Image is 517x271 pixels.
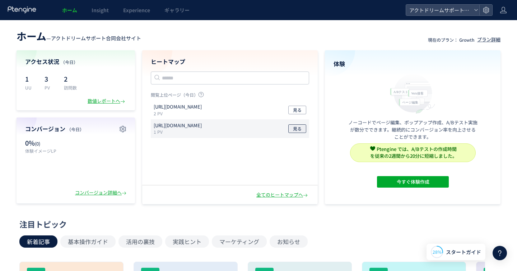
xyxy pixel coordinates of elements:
[123,6,150,14] span: Experience
[75,189,128,196] div: コンバージョン詳細へ
[407,5,471,15] span: アクトドリームサポート合同会社サイト
[164,6,190,14] span: ギャラリー
[19,219,494,230] div: 注目トピック
[25,73,36,84] p: 1
[293,124,302,133] span: 見る
[377,176,449,188] button: 今すぐ体験作成
[25,138,72,148] p: 0%
[433,249,442,255] span: 28%
[165,235,209,248] button: 実践ヒント
[348,119,478,141] p: ノーコードでページ編集、ポップアップ作成、A/Bテスト実施が数分でできます。継続的にコンバージョン率を向上させることができます。
[446,248,481,256] span: スタートガイド
[370,146,457,159] span: Ptengine では、A/Bテストの作成時間 を従来の2週間から20分に短縮しました。
[288,124,306,133] button: 見る
[212,235,267,248] button: マーケティング
[60,235,116,248] button: 基本操作ガイド
[288,106,306,114] button: 見る
[17,29,46,43] span: ホーム
[19,235,57,248] button: 新着記事
[64,73,77,84] p: 2
[17,29,141,43] div: —
[25,58,126,66] h4: アクセス状況
[45,84,55,91] p: PV
[45,73,55,84] p: 3
[334,60,492,68] h4: 体験
[270,235,308,248] button: お知らせ
[154,104,202,110] p: https://utage.actdream.net/page/taIRVjYXolwc
[88,98,126,105] div: 数値レポートへ
[387,72,439,114] img: home_experience_onbo_jp-C5-EgdA0.svg
[151,92,309,101] p: 閲覧上位ページ（今日）
[370,146,375,151] img: svg+xml,%3c
[293,106,302,114] span: 見る
[118,235,162,248] button: 活用の裏技
[428,37,474,43] p: 現在のプラン： Growth
[25,84,36,91] p: UU
[25,148,72,154] p: 体験イメージLP
[92,6,109,14] span: Insight
[51,35,141,42] span: アクトドリームサポート合同会社サイト
[25,125,126,133] h4: コンバージョン
[396,176,429,188] span: 今すぐ体験作成
[154,110,205,116] p: 2 PV
[64,84,77,91] p: 訪問数
[151,58,309,66] h4: ヒートマップ
[61,59,78,65] span: （今日）
[154,122,202,129] p: https://utage.actdream.net/page/t8vWc7StjV7F
[35,140,40,147] span: (0)
[477,36,500,43] div: プラン詳細
[256,192,309,198] div: 全てのヒートマップへ
[67,126,84,132] span: （今日）
[62,6,77,14] span: ホーム
[154,129,205,135] p: 1 PV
